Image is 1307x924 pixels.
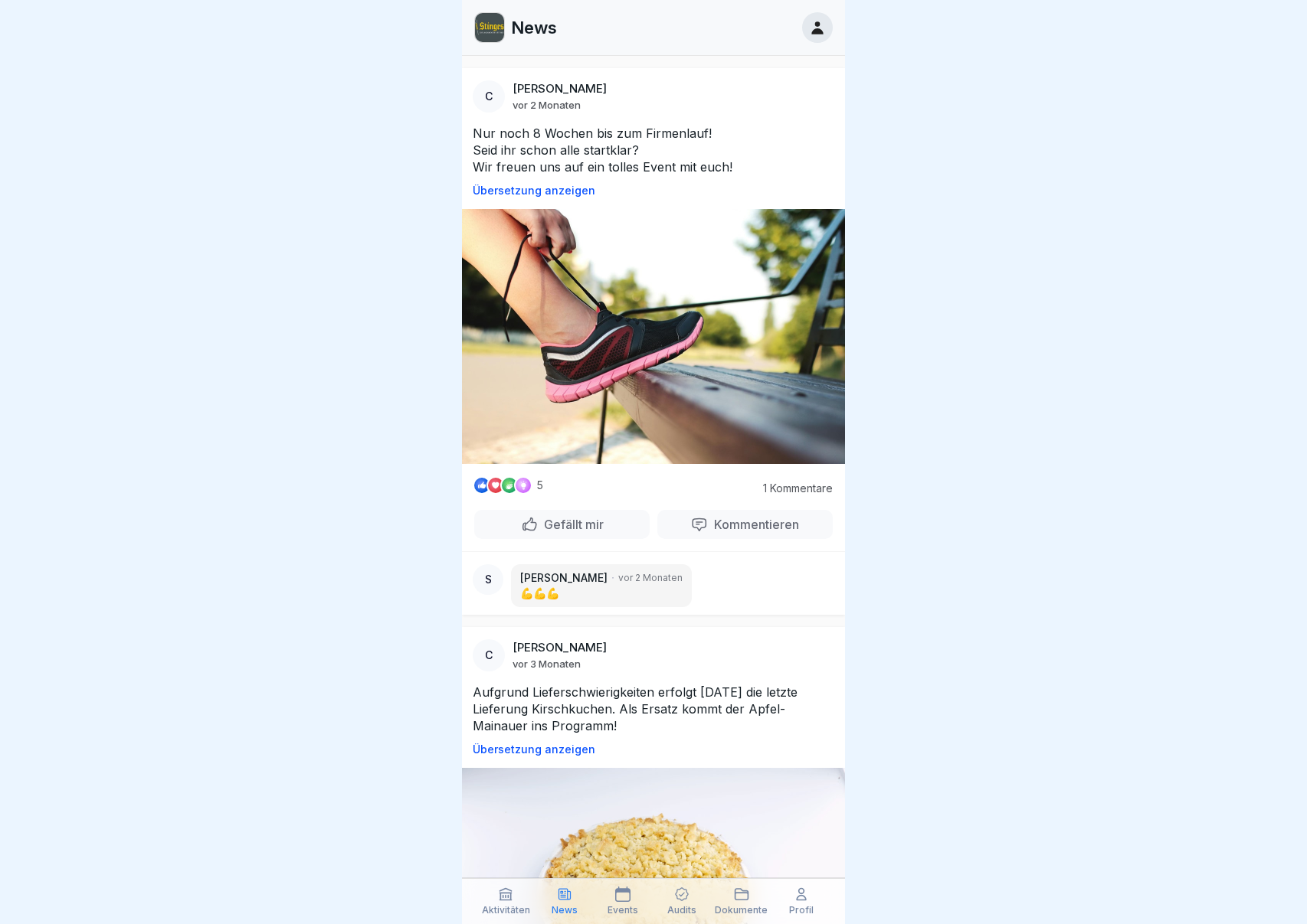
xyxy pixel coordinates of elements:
div: S [473,564,503,595]
img: t4974772tix0y2enzd62hwmc.png [475,13,504,42]
p: Übersetzung anzeigen [473,743,834,756]
p: News [552,905,578,916]
p: Profil [789,905,814,916]
p: [PERSON_NAME] [520,570,608,586]
p: 1 Kommentare [748,482,833,495]
p: [PERSON_NAME] [513,82,607,96]
p: Aktivitäten [482,905,530,916]
p: vor 2 Monaten [618,571,683,585]
p: Aufgrund Lieferschwierigkeiten erfolgt [DATE] die letzte Lieferung Kirschkuchen. Als Ersatz kommt... [473,684,834,734]
div: C [473,639,505,671]
p: Dokumente [715,905,768,916]
div: C [473,80,505,113]
p: 5 [537,479,543,491]
p: Events [608,905,638,916]
p: Kommentieren [708,517,799,532]
p: vor 2 Monaten [513,99,581,111]
p: [PERSON_NAME] [513,641,607,655]
p: Nur noch 8 Wochen bis zum Firmenlauf! Seid ihr schon alle startklar? Wir freuen uns auf ein tolle... [473,125,834,175]
p: vor 3 Monaten [513,658,581,670]
p: Übersetzung anzeigen [473,184,834,197]
p: Audits [667,905,696,916]
p: 💪💪💪 [520,586,683,601]
img: Post Image [462,209,845,464]
p: News [511,18,557,38]
p: Gefällt mir [538,517,604,532]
